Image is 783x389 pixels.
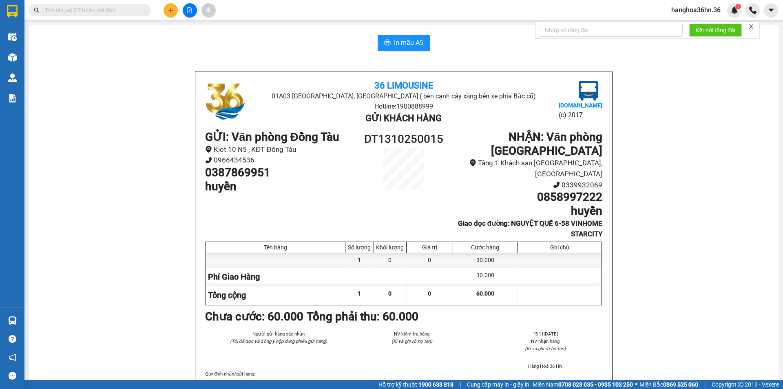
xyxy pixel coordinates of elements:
[376,244,404,251] div: Khối lượng
[365,113,442,123] b: Gửi khách hàng
[735,4,741,9] sup: 1
[183,3,197,18] button: file-add
[378,35,430,51] button: printerIn mẫu A5
[391,338,432,344] i: (Kí và ghi rõ họ tên)
[205,166,354,180] h1: 0387869951
[418,381,453,388] strong: 1900 633 818
[354,130,453,148] h1: DT1310250015
[558,381,633,388] strong: 0708 023 035 - 0935 103 250
[9,335,16,343] span: question-circle
[8,94,17,102] img: solution-icon
[453,180,602,191] li: 0339932069
[7,5,18,18] img: logo-vxr
[409,244,451,251] div: Giá trị
[347,244,372,251] div: Số lượng
[520,244,599,251] div: Ghi chú
[696,26,735,35] span: Kết nối tổng đài
[476,290,494,297] span: 60.000
[358,290,361,297] span: 1
[374,253,407,267] div: 0
[469,159,476,166] span: environment
[230,338,327,344] i: (Tôi đã đọc và đồng ý nộp dung phiếu gửi hàng)
[206,7,211,13] span: aim
[635,383,637,386] span: ⚪️
[205,180,354,193] h1: huyền
[45,6,141,15] input: Tìm tên, số ĐT hoặc mã đơn
[525,346,566,351] i: (Kí và ghi rõ họ tên)
[271,91,536,101] li: 01A03 [GEOGRAPHIC_DATA], [GEOGRAPHIC_DATA] ( bên cạnh cây xăng bến xe phía Bắc cũ)
[201,3,216,18] button: aim
[460,380,461,389] span: |
[205,130,339,144] b: GỬI : Văn phòng Đồng Tàu
[428,290,431,297] span: 0
[467,380,531,389] span: Cung cấp máy in - giấy in:
[206,268,345,286] div: Phí Giao Hàng
[455,244,515,251] div: Cước hàng
[764,3,778,18] button: caret-down
[205,157,212,164] span: phone
[205,155,354,166] li: 0966434536
[394,38,423,48] span: In mẫu A5
[205,146,212,153] span: environment
[374,80,433,91] b: 36 Limousine
[768,7,775,14] span: caret-down
[345,253,374,267] div: 1
[8,33,17,41] img: warehouse-icon
[704,380,706,389] span: |
[579,81,598,101] img: logo.jpg
[205,370,602,378] div: Quy định nhận/gửi hàng :
[407,253,453,267] div: 0
[205,144,354,155] li: Kiot 10 N5 , KĐT Đồng Tàu
[553,181,560,188] span: phone
[559,102,602,109] b: [DOMAIN_NAME]
[8,316,17,325] img: warehouse-icon
[453,253,518,267] div: 30.000
[458,219,602,238] b: Giao dọc đường: NGUYỆT QUẾ 6-58 VINHOME STARCITY
[8,53,17,62] img: warehouse-icon
[453,190,602,204] h1: 0858997222
[271,101,536,111] li: Hotline: 1900888999
[533,380,633,389] span: Miền Nam
[489,338,602,345] li: NV nhận hàng
[164,3,178,18] button: plus
[168,7,174,13] span: plus
[559,110,602,120] li: (c) 2017
[737,4,739,9] span: 1
[453,204,602,218] h1: huyền
[355,330,469,338] li: NV kiểm tra hàng
[453,268,518,286] div: 30.000
[205,81,246,122] img: logo.jpg
[689,24,742,37] button: Kết nối tổng đài
[388,290,391,297] span: 0
[663,381,698,388] strong: 0369 525 060
[221,330,335,338] li: Người gửi hàng xác nhận
[9,353,16,361] span: notification
[731,7,738,14] img: icon-new-feature
[378,380,453,389] span: Hỗ trợ kỹ thuật:
[748,24,754,29] span: close
[540,24,683,37] input: Nhập số tổng đài
[187,7,192,13] span: file-add
[489,362,602,370] li: Hàng Hoá 36 HN
[384,39,391,47] span: printer
[665,5,727,15] span: hanghoa36hn.36
[8,73,17,82] img: warehouse-icon
[738,382,743,387] span: copyright
[208,244,343,251] div: Tên hàng
[208,290,246,300] span: Tổng cộng
[34,7,40,13] span: search
[489,330,602,338] li: 15:11[DATE]
[639,380,698,389] span: Miền Bắc
[749,7,756,14] img: phone-icon
[453,158,602,179] li: Tầng 1 Khách sạn [GEOGRAPHIC_DATA], [GEOGRAPHIC_DATA]
[491,130,602,158] b: NHẬN : Văn phòng [GEOGRAPHIC_DATA]
[9,372,16,380] span: message
[205,310,303,323] b: Chưa cước : 60.000
[307,310,418,323] b: Tổng phải thu: 60.000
